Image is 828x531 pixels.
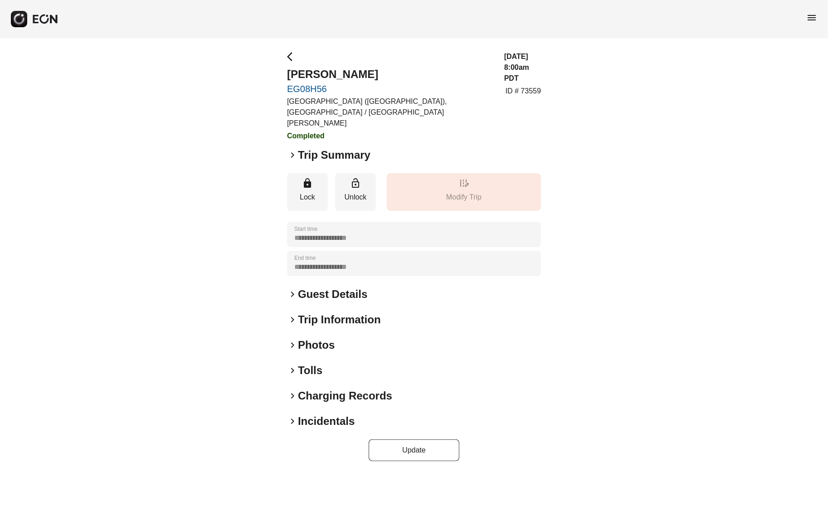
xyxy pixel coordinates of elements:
span: menu [806,12,817,23]
span: keyboard_arrow_right [287,365,298,376]
button: Update [369,439,459,461]
span: lock [302,178,313,189]
h2: Incidentals [298,414,355,429]
span: keyboard_arrow_right [287,314,298,325]
span: keyboard_arrow_right [287,289,298,300]
span: keyboard_arrow_right [287,340,298,351]
h3: [DATE] 8:00am PDT [504,51,541,84]
p: Lock [292,192,323,203]
h2: Trip Information [298,312,381,327]
button: Unlock [335,173,376,211]
a: EG08H56 [287,83,493,94]
span: arrow_back_ios [287,51,298,62]
button: Lock [287,173,328,211]
span: lock_open [350,178,361,189]
h2: Trip Summary [298,148,370,162]
h3: Completed [287,131,493,141]
h2: Charging Records [298,389,392,403]
h2: Guest Details [298,287,367,302]
span: keyboard_arrow_right [287,416,298,427]
p: Unlock [340,192,371,203]
p: [GEOGRAPHIC_DATA] ([GEOGRAPHIC_DATA]), [GEOGRAPHIC_DATA] / [GEOGRAPHIC_DATA][PERSON_NAME] [287,96,493,129]
p: ID # 73559 [506,86,541,97]
span: keyboard_arrow_right [287,150,298,161]
span: keyboard_arrow_right [287,390,298,401]
h2: Photos [298,338,335,352]
h2: Tolls [298,363,322,378]
h2: [PERSON_NAME] [287,67,493,82]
